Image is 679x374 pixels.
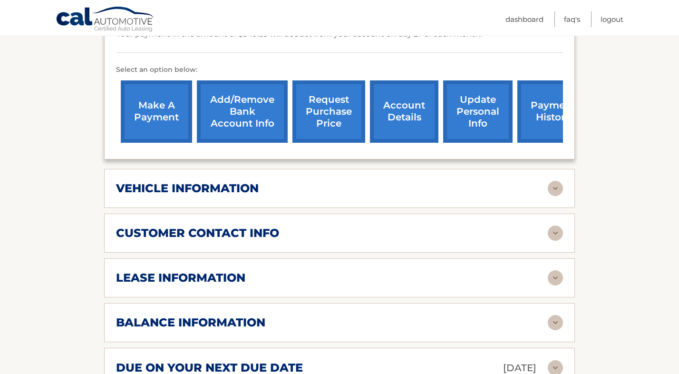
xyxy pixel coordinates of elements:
a: Add/Remove bank account info [197,80,288,143]
a: FAQ's [564,11,580,27]
a: make a payment [121,80,192,143]
p: Select an option below: [116,64,563,76]
a: request purchase price [292,80,365,143]
a: payment history [517,80,589,143]
a: account details [370,80,438,143]
h2: balance information [116,315,265,330]
h2: customer contact info [116,226,279,240]
img: accordion-rest.svg [548,270,563,285]
a: Cal Automotive [56,6,155,34]
img: accordion-rest.svg [548,226,563,241]
a: Logout [601,11,623,27]
h2: vehicle information [116,181,259,196]
img: accordion-rest.svg [548,315,563,330]
a: update personal info [443,80,513,143]
img: accordion-rest.svg [548,181,563,196]
h2: lease information [116,271,245,285]
a: Dashboard [505,11,543,27]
